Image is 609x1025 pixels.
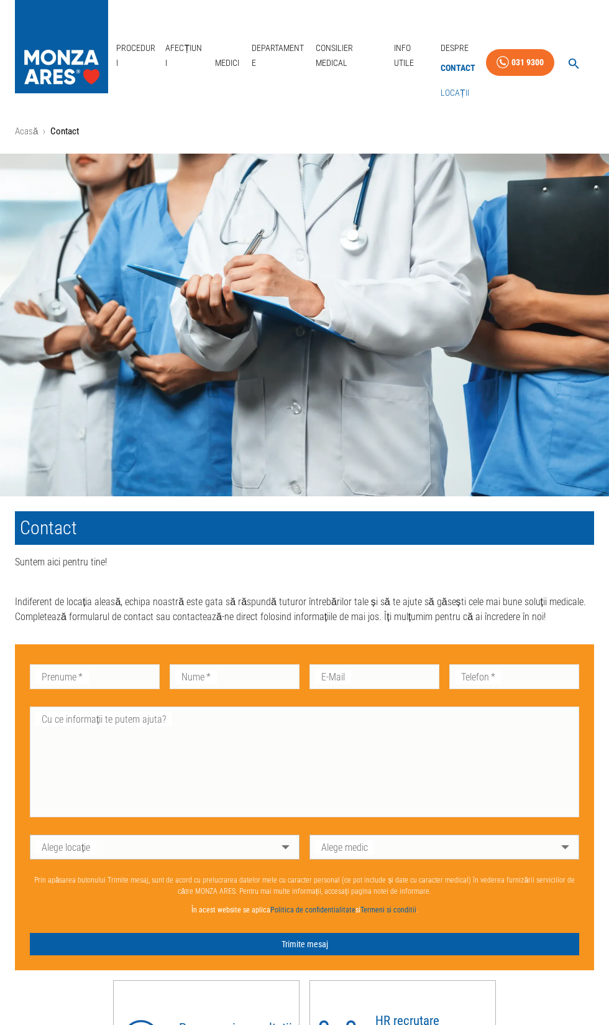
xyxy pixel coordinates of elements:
a: Proceduri [111,35,160,76]
p: Prin apăsarea butonului Trimite mesaj, sunt de acord cu prelucrarea datelor mele cu caracter pers... [30,874,579,897]
p: Indiferent de locația aleasă, echipa noastră este gata să răspundă tuturor întrebărilor tale și s... [15,580,594,624]
li: › [43,124,45,139]
h1: Contact [15,511,594,545]
a: Despre Noi [436,35,486,76]
a: Departamente [247,35,311,76]
strong: În acest website se aplica si . [191,906,418,914]
a: Info Utile [389,35,436,76]
nav: secondary mailbox folders [436,55,480,106]
div: 031 9300 [511,55,544,70]
div: Contact [436,55,480,81]
p: Contact [50,124,79,139]
a: Politica de confidentialitate [270,906,355,914]
a: Afecțiuni [160,35,207,76]
a: Contact [438,58,478,78]
nav: breadcrumb [15,124,594,139]
a: Locații [438,83,472,103]
p: Suntem aici pentru tine! [15,555,594,570]
div: Locații [436,80,480,106]
a: Consilier Medical [311,35,388,76]
a: 031 9300 [486,49,554,76]
a: Termeni si conditii [360,906,416,914]
a: Acasă [15,126,38,137]
button: Trimite mesaj [30,933,579,956]
a: Medici [207,50,247,76]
